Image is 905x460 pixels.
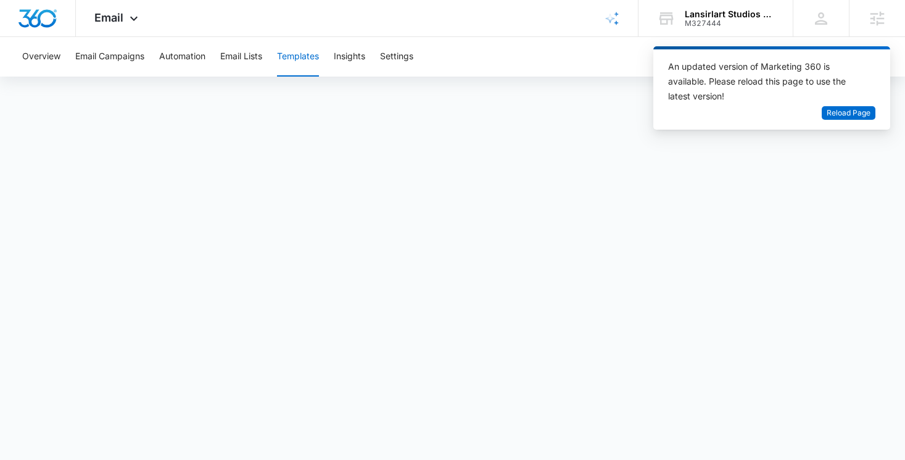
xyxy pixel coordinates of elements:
[668,59,861,104] div: An updated version of Marketing 360 is available. Please reload this page to use the latest version!
[159,37,205,77] button: Automation
[22,37,60,77] button: Overview
[685,19,775,28] div: account id
[75,37,144,77] button: Email Campaigns
[827,107,870,119] span: Reload Page
[277,37,319,77] button: Templates
[334,37,365,77] button: Insights
[822,106,875,120] button: Reload Page
[220,37,262,77] button: Email Lists
[380,37,413,77] button: Settings
[94,11,123,24] span: Email
[685,9,775,19] div: account name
